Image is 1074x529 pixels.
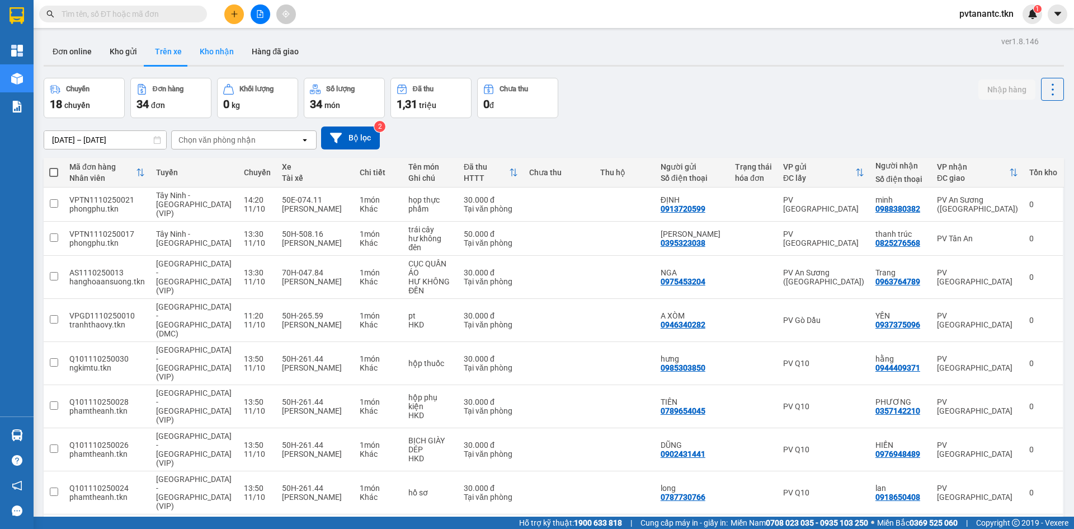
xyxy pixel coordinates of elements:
[360,493,397,502] div: Khác
[360,397,397,406] div: 1 món
[282,195,349,204] div: 50E-074.11
[661,484,724,493] div: long
[408,454,453,463] div: HKD
[69,268,145,277] div: AS1110250013
[217,78,298,118] button: Khối lượng0kg
[877,517,958,529] span: Miền Bắc
[408,320,453,329] div: HKD
[766,518,868,527] strong: 0708 023 035 - 0935 103 250
[244,277,271,286] div: 11/10
[937,195,1018,213] div: PV An Sương ([GEOGRAPHIC_DATA])
[464,204,518,213] div: Tại văn phòng
[224,4,244,24] button: plus
[875,363,920,372] div: 0944409371
[1029,488,1057,497] div: 0
[244,493,271,502] div: 11/10
[783,162,855,171] div: VP gửi
[11,73,23,85] img: warehouse-icon
[360,441,397,450] div: 1 món
[1053,9,1063,19] span: caret-down
[11,429,23,441] img: warehouse-icon
[661,162,724,171] div: Người gửi
[661,363,705,372] div: 0985303850
[282,441,349,450] div: 50H-261.44
[661,450,705,458] div: 0902431441
[251,4,270,24] button: file-add
[661,493,705,502] div: 0787730766
[69,311,145,320] div: VPGD1110250010
[12,455,22,466] span: question-circle
[464,484,518,493] div: 30.000 đ
[875,354,926,363] div: hằng
[282,277,349,286] div: [PERSON_NAME]
[519,517,622,529] span: Hỗ trợ kỹ thuật:
[875,161,926,170] div: Người nhận
[875,268,926,277] div: Trang
[360,354,397,363] div: 1 món
[44,38,101,65] button: Đơn online
[282,484,349,493] div: 50H-261.44
[978,79,1035,100] button: Nhập hàng
[783,195,864,213] div: PV [GEOGRAPHIC_DATA]
[661,311,724,320] div: A XÒM
[783,174,855,182] div: ĐC lấy
[1029,445,1057,454] div: 0
[156,230,232,247] span: Tây Ninh - [GEOGRAPHIC_DATA]
[360,168,397,177] div: Chi tiết
[630,517,632,529] span: |
[282,162,349,171] div: Xe
[243,38,308,65] button: Hàng đã giao
[62,8,194,20] input: Tìm tên, số ĐT hoặc mã đơn
[69,195,145,204] div: VPTN1110250021
[397,97,417,111] span: 1,31
[282,268,349,277] div: 70H-047.84
[69,397,145,406] div: Q101110250028
[500,85,528,93] div: Chưa thu
[146,38,191,65] button: Trên xe
[244,441,271,450] div: 13:50
[374,121,385,132] sup: 2
[661,204,705,213] div: 0913720599
[1001,35,1039,48] div: ver 1.8.146
[783,316,864,325] div: PV Gò Dầu
[360,406,397,415] div: Khác
[69,406,145,415] div: phamtheanh.tkn
[44,78,125,118] button: Chuyến18chuyến
[360,484,397,493] div: 1 món
[1048,4,1067,24] button: caret-down
[156,345,232,381] span: [GEOGRAPHIC_DATA] - [GEOGRAPHIC_DATA] (VIP)
[244,450,271,458] div: 11/10
[1029,359,1057,368] div: 0
[360,230,397,238] div: 1 món
[282,174,349,182] div: Tài xế
[156,388,232,424] span: [GEOGRAPHIC_DATA] - [GEOGRAPHIC_DATA] (VIP)
[360,320,397,329] div: Khác
[69,484,145,493] div: Q101110250024
[136,97,149,111] span: 34
[875,311,926,320] div: YẾN
[10,7,24,24] img: logo-vxr
[408,174,453,182] div: Ghi chú
[464,268,518,277] div: 30.000 đ
[937,484,1018,502] div: PV [GEOGRAPHIC_DATA]
[46,10,54,18] span: search
[244,204,271,213] div: 11/10
[875,484,926,493] div: lan
[408,393,453,411] div: hộp phụ kiện
[130,78,211,118] button: Đơn hàng34đơn
[910,518,958,527] strong: 0369 525 060
[464,406,518,415] div: Tại văn phòng
[464,363,518,372] div: Tại văn phòng
[778,158,870,188] th: Toggle SortBy
[783,445,864,454] div: PV Q10
[1028,9,1038,19] img: icon-new-feature
[477,78,558,118] button: Chưa thu0đ
[783,230,864,247] div: PV [GEOGRAPHIC_DATA]
[937,234,1018,243] div: PV Tân An
[244,397,271,406] div: 13:50
[12,505,22,516] span: message
[244,406,271,415] div: 11/10
[244,311,271,320] div: 11:20
[1034,5,1042,13] sup: 1
[871,521,874,525] span: ⚪️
